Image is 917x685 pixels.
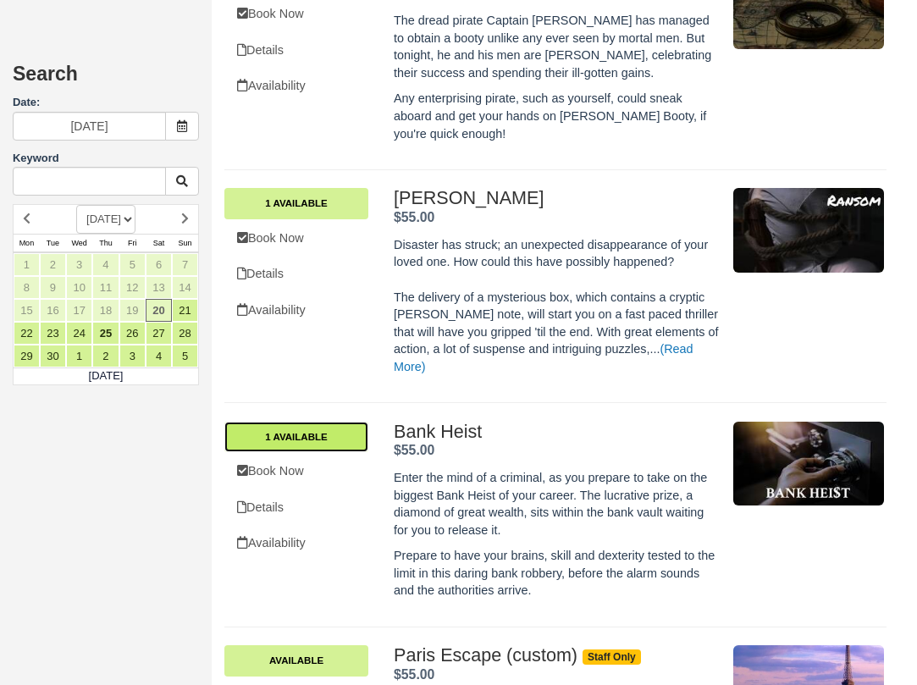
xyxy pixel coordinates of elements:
[14,234,40,252] th: Mon
[394,443,434,457] strong: Price: $55
[146,276,172,299] a: 13
[224,454,368,489] a: Book Now
[92,322,119,345] a: 25
[224,422,368,452] a: 1 Available
[224,645,368,676] a: Available
[66,276,92,299] a: 10
[583,649,641,665] span: Staff Only
[146,322,172,345] a: 27
[119,253,146,276] a: 5
[40,322,66,345] a: 23
[172,253,198,276] a: 7
[394,342,693,373] a: (Read More)
[92,276,119,299] a: 11
[119,299,146,322] a: 19
[146,234,172,252] th: Sat
[92,345,119,367] a: 2
[394,443,434,457] span: $55.00
[92,299,119,322] a: 18
[394,210,434,224] strong: Price: $55
[14,276,40,299] a: 8
[40,253,66,276] a: 2
[119,234,146,252] th: Fri
[13,95,199,111] label: Date:
[224,257,368,291] a: Details
[172,234,198,252] th: Sun
[172,345,198,367] a: 5
[394,12,721,81] p: The dread pirate Captain [PERSON_NAME] has managed to obtain a booty unlike any ever seen by mort...
[394,422,721,442] h2: Bank Heist
[66,322,92,345] a: 24
[394,90,721,142] p: Any enterprising pirate, such as yourself, could sneak aboard and get your hands on [PERSON_NAME]...
[14,367,199,384] td: [DATE]
[40,234,66,252] th: Tue
[165,167,199,196] button: Keyword Search
[146,345,172,367] a: 4
[394,469,721,539] p: Enter the mind of a criminal, as you prepare to take on the biggest Bank Heist of your career. Th...
[66,345,92,367] a: 1
[394,645,721,666] h2: Paris Escape (custom)
[394,188,721,208] h2: [PERSON_NAME]
[66,299,92,322] a: 17
[66,234,92,252] th: Wed
[66,253,92,276] a: 3
[40,345,66,367] a: 30
[146,253,172,276] a: 6
[394,547,721,599] p: Prepare to have your brains, skill and dexterity tested to the limit in this daring bank robbery,...
[224,188,368,218] a: 1 Available
[172,299,198,322] a: 21
[14,299,40,322] a: 15
[224,490,368,525] a: Details
[224,221,368,256] a: Book Now
[224,33,368,68] a: Details
[13,64,199,95] h2: Search
[92,234,119,252] th: Thu
[172,322,198,345] a: 28
[14,345,40,367] a: 29
[394,236,721,376] p: Disaster has struck; an unexpected disappearance of your loved one. How could this have possibly ...
[733,422,884,506] img: M24-3
[224,69,368,103] a: Availability
[119,322,146,345] a: 26
[146,299,172,322] a: 20
[224,293,368,328] a: Availability
[394,667,434,682] strong: Price: $55
[14,322,40,345] a: 22
[40,299,66,322] a: 16
[119,345,146,367] a: 3
[394,210,434,224] span: $55.00
[13,152,59,164] label: Keyword
[172,276,198,299] a: 14
[92,253,119,276] a: 4
[224,526,368,561] a: Availability
[733,188,884,273] img: M31-3
[119,276,146,299] a: 12
[394,667,434,682] span: $55.00
[14,253,40,276] a: 1
[40,276,66,299] a: 9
